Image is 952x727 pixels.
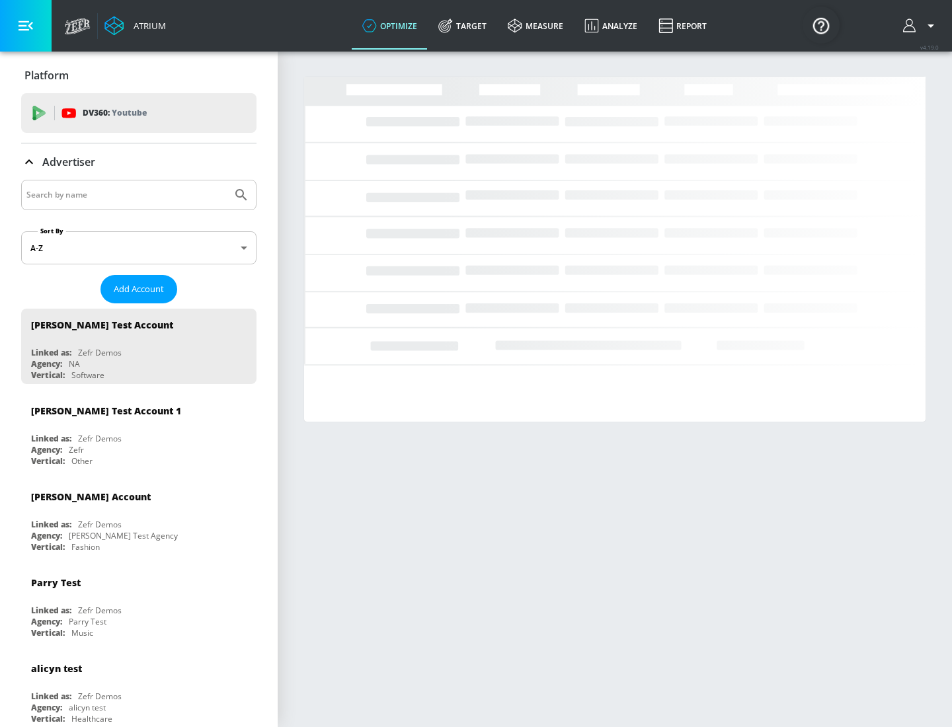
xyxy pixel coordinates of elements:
[497,2,574,50] a: measure
[31,576,81,589] div: Parry Test
[71,541,100,553] div: Fashion
[31,616,62,627] div: Agency:
[428,2,497,50] a: Target
[69,702,106,713] div: alicyn test
[31,605,71,616] div: Linked as:
[31,713,65,724] div: Vertical:
[31,662,82,675] div: alicyn test
[42,155,95,169] p: Advertiser
[31,444,62,455] div: Agency:
[920,44,939,51] span: v 4.19.0
[31,541,65,553] div: Vertical:
[21,395,257,470] div: [PERSON_NAME] Test Account 1Linked as:Zefr DemosAgency:ZefrVertical:Other
[78,519,122,530] div: Zefr Demos
[83,106,147,120] p: DV360:
[21,309,257,384] div: [PERSON_NAME] Test AccountLinked as:Zefr DemosAgency:NAVertical:Software
[21,57,257,94] div: Platform
[71,627,93,638] div: Music
[114,282,164,297] span: Add Account
[71,713,112,724] div: Healthcare
[112,106,147,120] p: Youtube
[21,143,257,180] div: Advertiser
[104,16,166,36] a: Atrium
[100,275,177,303] button: Add Account
[24,68,69,83] p: Platform
[31,404,181,417] div: [PERSON_NAME] Test Account 1
[78,433,122,444] div: Zefr Demos
[21,93,257,133] div: DV360: Youtube
[21,566,257,642] div: Parry TestLinked as:Zefr DemosAgency:Parry TestVertical:Music
[803,7,840,44] button: Open Resource Center
[26,186,227,204] input: Search by name
[21,480,257,556] div: [PERSON_NAME] AccountLinked as:Zefr DemosAgency:[PERSON_NAME] Test AgencyVertical:Fashion
[71,369,104,381] div: Software
[31,358,62,369] div: Agency:
[574,2,648,50] a: Analyze
[128,20,166,32] div: Atrium
[31,319,173,331] div: [PERSON_NAME] Test Account
[31,702,62,713] div: Agency:
[69,358,80,369] div: NA
[71,455,93,467] div: Other
[648,2,717,50] a: Report
[31,347,71,358] div: Linked as:
[31,369,65,381] div: Vertical:
[31,490,151,503] div: [PERSON_NAME] Account
[31,433,71,444] div: Linked as:
[31,530,62,541] div: Agency:
[31,691,71,702] div: Linked as:
[78,347,122,358] div: Zefr Demos
[38,227,66,235] label: Sort By
[78,605,122,616] div: Zefr Demos
[31,627,65,638] div: Vertical:
[69,616,106,627] div: Parry Test
[21,231,257,264] div: A-Z
[31,455,65,467] div: Vertical:
[69,530,178,541] div: [PERSON_NAME] Test Agency
[31,519,71,530] div: Linked as:
[78,691,122,702] div: Zefr Demos
[69,444,84,455] div: Zefr
[352,2,428,50] a: optimize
